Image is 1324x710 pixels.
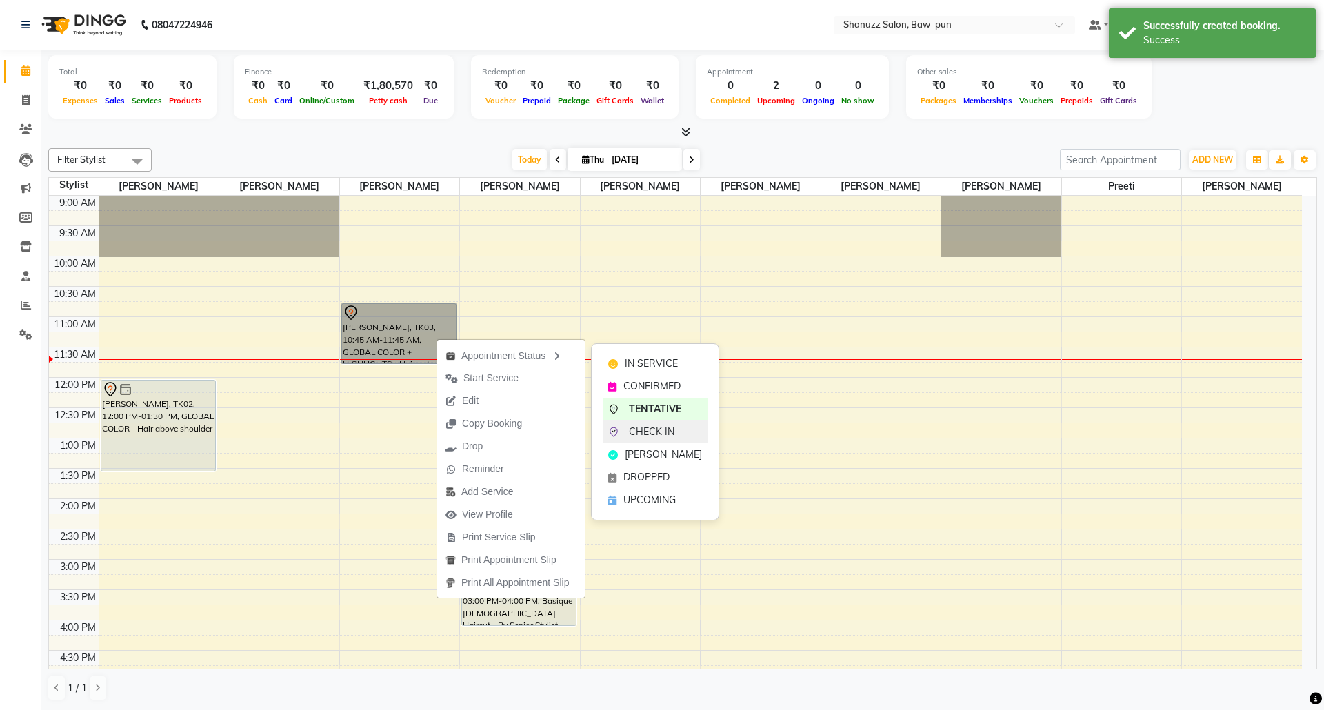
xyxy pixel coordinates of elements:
span: Add Service [461,485,513,499]
div: 0 [799,78,838,94]
div: ₹1,80,570 [358,78,419,94]
img: printall.png [445,578,456,588]
span: [PERSON_NAME] [99,178,219,195]
span: [PERSON_NAME] [1182,178,1302,195]
div: ₹0 [245,78,271,94]
span: [PERSON_NAME] [625,447,702,462]
div: 11:30 AM [51,347,99,362]
span: Products [165,96,205,105]
span: 1 / 1 [68,681,87,696]
span: Petty cash [365,96,411,105]
div: ₹0 [101,78,128,94]
span: Drop [462,439,483,454]
span: Upcoming [754,96,799,105]
div: Finance [245,66,443,78]
span: Voucher [482,96,519,105]
span: Sales [101,96,128,105]
div: ₹0 [593,78,637,94]
div: ₹0 [271,78,296,94]
span: [PERSON_NAME] [340,178,460,195]
span: Copy Booking [462,416,522,431]
div: 11:00 AM [51,317,99,332]
span: TENTATIVE [629,402,681,416]
div: 10:30 AM [51,287,99,301]
div: [PERSON_NAME], TK02, 12:00 PM-01:30 PM, GLOBAL COLOR - Hair above shoulder [101,381,215,471]
span: Thu [579,154,608,165]
button: ADD NEW [1189,150,1236,170]
span: Gift Cards [593,96,637,105]
div: ₹0 [637,78,668,94]
span: Memberships [960,96,1016,105]
img: logo [35,6,130,44]
span: Filter Stylist [57,154,106,165]
input: Search Appointment [1060,149,1181,170]
img: printapt.png [445,555,456,565]
span: View Profile [462,507,513,522]
span: [PERSON_NAME] [821,178,941,195]
div: 3:00 PM [57,560,99,574]
div: 0 [838,78,878,94]
span: Services [128,96,165,105]
span: [PERSON_NAME] [460,178,580,195]
span: DROPPED [623,470,670,485]
img: add-service.png [445,487,456,497]
span: Vouchers [1016,96,1057,105]
span: Reminder [462,462,504,476]
span: [PERSON_NAME] [581,178,701,195]
div: 1:00 PM [57,438,99,453]
div: Appointment [707,66,878,78]
span: [PERSON_NAME] [941,178,1061,195]
span: Print All Appointment Slip [461,576,569,590]
span: Print Appointment Slip [461,553,556,567]
div: ₹0 [296,78,358,94]
span: Start Service [463,371,519,385]
div: Stylist [49,178,99,192]
span: Gift Cards [1096,96,1141,105]
input: 2025-10-02 [608,150,676,170]
div: Total [59,66,205,78]
div: 10:00 AM [51,256,99,271]
img: apt_status.png [445,351,456,361]
span: Ongoing [799,96,838,105]
span: Print Service Slip [462,530,536,545]
span: CHECK IN [629,425,674,439]
div: 9:00 AM [57,196,99,210]
div: 3:30 PM [57,590,99,605]
div: ₹0 [128,78,165,94]
span: IN SERVICE [625,356,678,371]
div: ₹0 [519,78,554,94]
span: [PERSON_NAME] [701,178,821,195]
span: CONFIRMED [623,379,681,394]
span: Card [271,96,296,105]
div: ₹0 [554,78,593,94]
div: ₹0 [1016,78,1057,94]
div: 4:30 PM [57,651,99,665]
div: Other sales [917,66,1141,78]
div: 2 [754,78,799,94]
span: Expenses [59,96,101,105]
div: Appointment Status [437,343,585,367]
div: Successfully created booking. [1143,19,1305,33]
div: 12:30 PM [52,408,99,423]
span: UPCOMING [623,493,676,507]
span: Package [554,96,593,105]
span: [PERSON_NAME] [219,178,339,195]
div: Redemption [482,66,668,78]
div: 0 [707,78,754,94]
span: Prepaid [519,96,554,105]
span: Wallet [637,96,668,105]
div: ₹0 [917,78,960,94]
span: Completed [707,96,754,105]
span: Due [420,96,441,105]
div: 12:00 PM [52,378,99,392]
span: Online/Custom [296,96,358,105]
span: Prepaids [1057,96,1096,105]
div: 9:30 AM [57,226,99,241]
div: 2:00 PM [57,499,99,514]
div: Success [1143,33,1305,48]
div: ₹0 [165,78,205,94]
div: 1:30 PM [57,469,99,483]
div: ₹0 [419,78,443,94]
span: No show [838,96,878,105]
span: Today [512,149,547,170]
